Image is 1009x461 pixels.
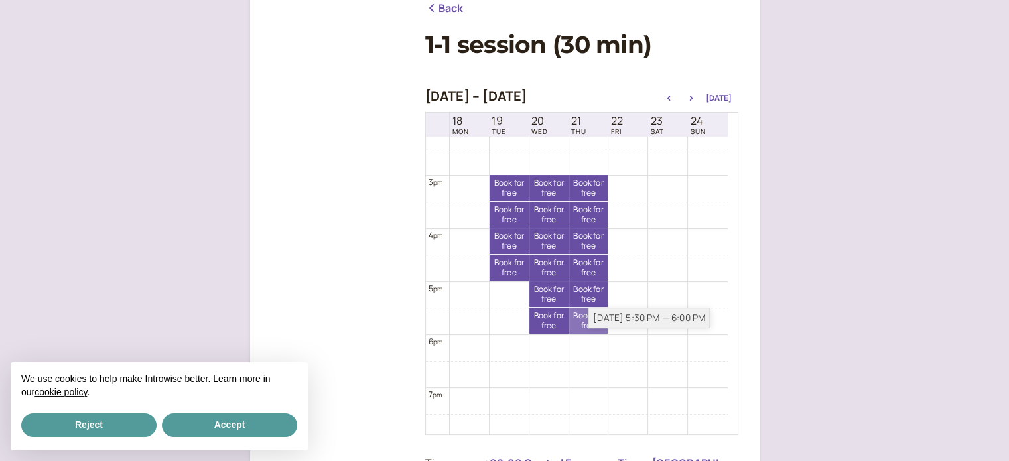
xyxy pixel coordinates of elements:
[648,113,667,137] a: August 23, 2025
[429,388,442,401] div: 7
[452,115,469,127] span: 18
[433,284,442,293] span: pm
[429,176,443,188] div: 3
[588,308,710,328] div: [DATE] 5:30 PM — 6:00 PM
[529,205,569,224] span: Book for free
[529,285,569,304] span: Book for free
[21,413,157,437] button: Reject
[569,178,608,198] span: Book for free
[433,178,442,187] span: pm
[706,94,732,103] button: [DATE]
[571,115,586,127] span: 21
[492,115,506,127] span: 19
[490,231,529,251] span: Book for free
[429,229,443,241] div: 4
[425,88,527,104] h2: [DATE] – [DATE]
[691,115,706,127] span: 24
[651,115,664,127] span: 23
[11,362,308,411] div: We use cookies to help make Introwise better. Learn more in our .
[688,113,708,137] a: August 24, 2025
[490,258,529,277] span: Book for free
[450,113,472,137] a: August 18, 2025
[569,258,608,277] span: Book for free
[529,258,569,277] span: Book for free
[490,205,529,224] span: Book for free
[569,311,608,330] span: Book for free
[691,127,706,135] span: SUN
[492,127,506,135] span: TUE
[433,231,442,240] span: pm
[489,113,509,137] a: August 19, 2025
[452,127,469,135] span: MON
[529,311,569,330] span: Book for free
[569,285,608,304] span: Book for free
[34,387,87,397] a: cookie policy
[569,231,608,251] span: Book for free
[611,115,623,127] span: 22
[433,390,442,399] span: pm
[429,282,443,295] div: 5
[611,127,623,135] span: FRI
[429,335,443,348] div: 6
[425,31,738,59] h1: 1-1 session (30 min)
[529,113,551,137] a: August 20, 2025
[651,127,664,135] span: SAT
[571,127,586,135] span: THU
[569,113,589,137] a: August 21, 2025
[162,413,297,437] button: Accept
[531,127,548,135] span: WED
[490,178,529,198] span: Book for free
[608,113,626,137] a: August 22, 2025
[569,205,608,224] span: Book for free
[529,178,569,198] span: Book for free
[529,231,569,251] span: Book for free
[433,337,442,346] span: pm
[531,115,548,127] span: 20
